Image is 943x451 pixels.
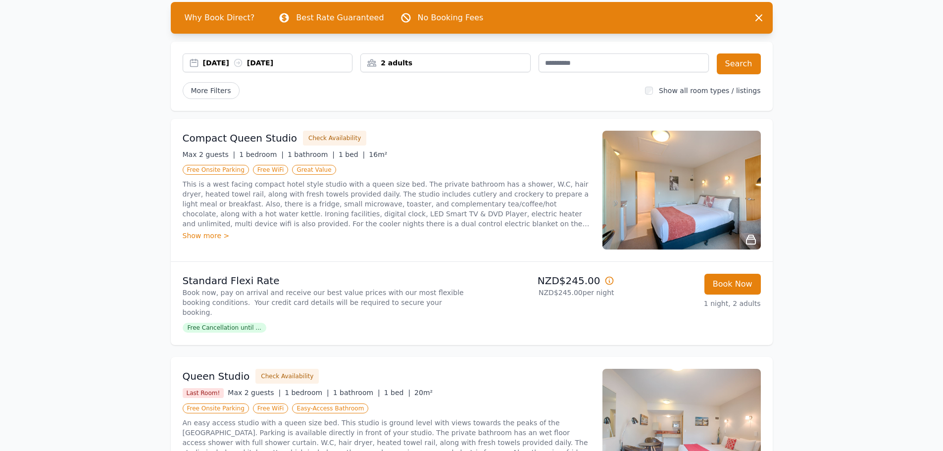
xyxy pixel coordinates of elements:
[183,165,249,175] span: Free Onsite Parking
[183,288,468,317] p: Book now, pay on arrival and receive our best value prices with our most flexible booking conditi...
[239,150,284,158] span: 1 bedroom |
[292,403,368,413] span: Easy-Access Bathroom
[476,274,614,288] p: NZD$245.00
[255,369,319,384] button: Check Availability
[183,131,298,145] h3: Compact Queen Studio
[183,82,240,99] span: More Filters
[183,388,224,398] span: Last Room!
[183,179,591,229] p: This is a west facing compact hotel style studio with a queen size bed. The private bathroom has ...
[183,403,249,413] span: Free Onsite Parking
[183,369,250,383] h3: Queen Studio
[384,389,410,397] span: 1 bed |
[303,131,366,146] button: Check Availability
[183,274,468,288] p: Standard Flexi Rate
[203,58,352,68] div: [DATE] [DATE]
[659,87,760,95] label: Show all room types / listings
[253,165,289,175] span: Free WiFi
[296,12,384,24] p: Best Rate Guaranteed
[177,8,263,28] span: Why Book Direct?
[476,288,614,298] p: NZD$245.00 per night
[292,165,336,175] span: Great Value
[183,323,266,333] span: Free Cancellation until ...
[339,150,365,158] span: 1 bed |
[253,403,289,413] span: Free WiFi
[418,12,484,24] p: No Booking Fees
[414,389,433,397] span: 20m²
[228,389,281,397] span: Max 2 guests |
[361,58,530,68] div: 2 adults
[704,274,761,295] button: Book Now
[183,150,236,158] span: Max 2 guests |
[622,299,761,308] p: 1 night, 2 adults
[285,389,329,397] span: 1 bedroom |
[183,231,591,241] div: Show more >
[333,389,380,397] span: 1 bathroom |
[288,150,335,158] span: 1 bathroom |
[717,53,761,74] button: Search
[369,150,387,158] span: 16m²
